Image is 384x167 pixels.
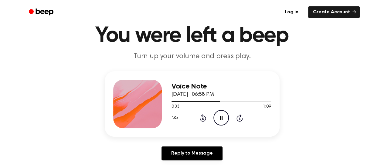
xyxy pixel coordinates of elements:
p: Turn up your volume and press play. [76,52,309,62]
h3: Voice Note [172,82,271,91]
h1: You were left a beep [37,25,348,47]
span: 0:33 [172,104,179,110]
button: 1.0x [172,113,181,123]
span: 1:09 [263,104,271,110]
span: [DATE] · 06:58 PM [172,92,214,97]
a: Beep [25,6,59,18]
a: Create Account [308,6,360,18]
a: Log in [279,5,304,19]
a: Reply to Message [161,146,222,160]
